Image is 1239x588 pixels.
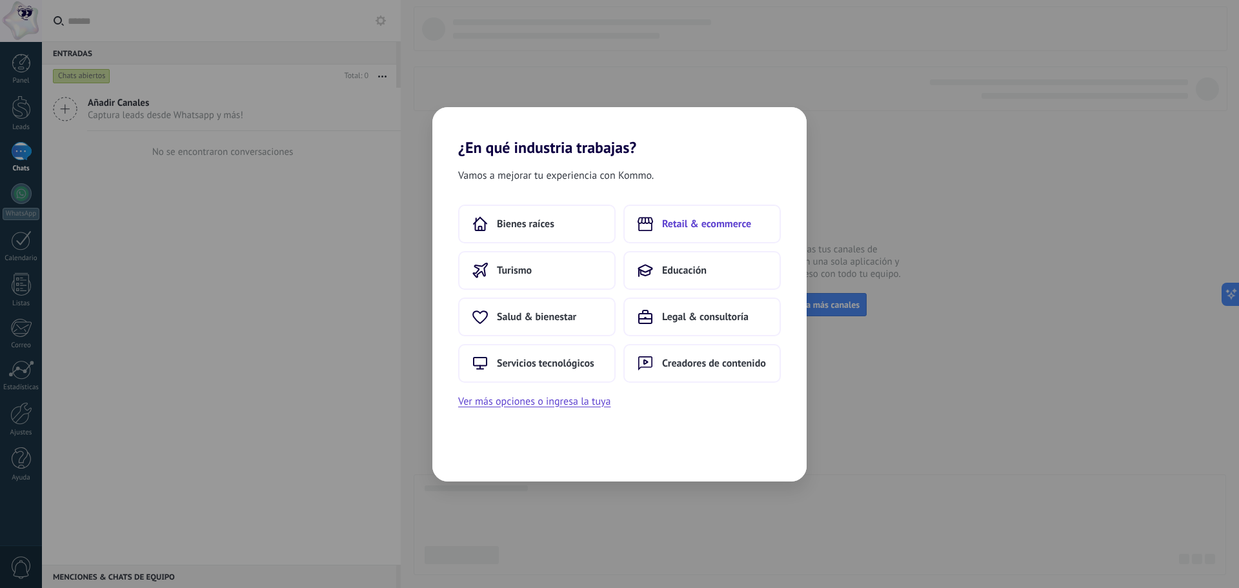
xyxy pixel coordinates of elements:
[458,344,616,383] button: Servicios tecnológicos
[623,251,781,290] button: Educación
[497,357,594,370] span: Servicios tecnológicos
[458,298,616,336] button: Salud & bienestar
[497,310,576,323] span: Salud & bienestar
[623,298,781,336] button: Legal & consultoría
[662,310,749,323] span: Legal & consultoría
[458,393,610,410] button: Ver más opciones o ingresa la tuya
[458,167,654,184] span: Vamos a mejorar tu experiencia con Kommo.
[497,218,554,230] span: Bienes raíces
[458,251,616,290] button: Turismo
[458,205,616,243] button: Bienes raíces
[662,357,766,370] span: Creadores de contenido
[662,218,751,230] span: Retail & ecommerce
[662,264,707,277] span: Educación
[432,107,807,157] h2: ¿En qué industria trabajas?
[497,264,532,277] span: Turismo
[623,344,781,383] button: Creadores de contenido
[623,205,781,243] button: Retail & ecommerce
